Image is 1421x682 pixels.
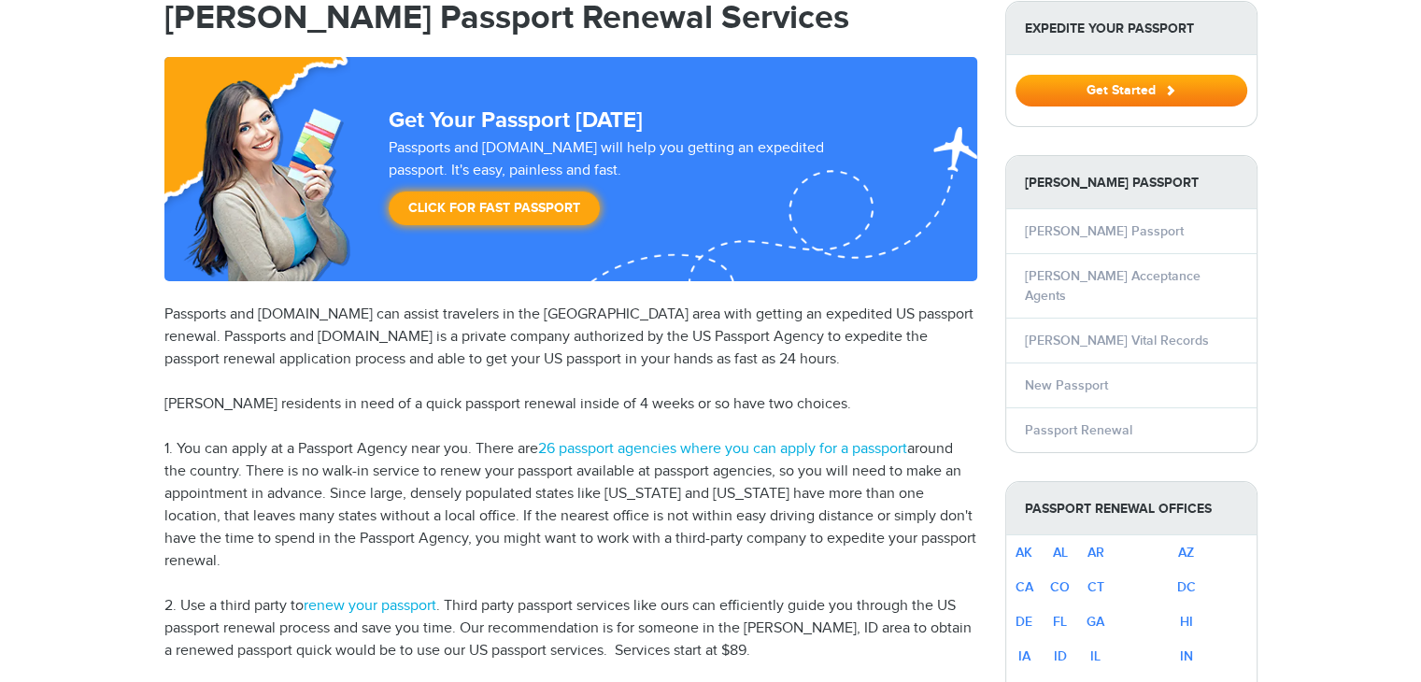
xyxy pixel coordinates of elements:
a: AZ [1178,545,1194,561]
a: [PERSON_NAME] Vital Records [1025,333,1209,348]
h1: [PERSON_NAME] Passport Renewal Services [164,1,977,35]
a: New Passport [1025,377,1108,393]
a: CT [1087,579,1104,595]
button: Get Started [1016,75,1247,107]
a: FL [1053,614,1067,630]
p: Passports and [DOMAIN_NAME] can assist travelers in the [GEOGRAPHIC_DATA] area with getting an ex... [164,304,977,371]
a: GA [1087,614,1104,630]
a: Get Started [1016,82,1247,97]
a: AK [1016,545,1032,561]
a: HI [1180,614,1193,630]
a: ID [1054,648,1067,664]
p: 1. You can apply at a Passport Agency near you. There are around the country. There is no walk-in... [164,438,977,573]
a: [PERSON_NAME] Passport [1025,223,1184,239]
a: IL [1090,648,1101,664]
a: IA [1018,648,1030,664]
strong: Get Your Passport [DATE] [389,107,643,134]
a: DC [1177,579,1196,595]
a: renew your passport [304,597,436,615]
a: DE [1016,614,1032,630]
a: AL [1053,545,1068,561]
strong: Expedite Your Passport [1006,2,1257,55]
p: 2. Use a third party to . Third party passport services like ours can efficiently guide you throu... [164,595,977,662]
a: CO [1050,579,1070,595]
p: [PERSON_NAME] residents in need of a quick passport renewal inside of 4 weeks or so have two choi... [164,393,977,416]
strong: Passport Renewal Offices [1006,482,1257,535]
strong: [PERSON_NAME] Passport [1006,156,1257,209]
a: AR [1087,545,1104,561]
a: IN [1180,648,1193,664]
a: [PERSON_NAME] Acceptance Agents [1025,268,1201,304]
a: CA [1016,579,1033,595]
a: 26 passport agencies where you can apply for a passport [538,440,907,458]
a: Click for Fast Passport [389,192,600,225]
div: Passports and [DOMAIN_NAME] will help you getting an expedited passport. It's easy, painless and ... [381,137,891,234]
a: Passport Renewal [1025,422,1132,438]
